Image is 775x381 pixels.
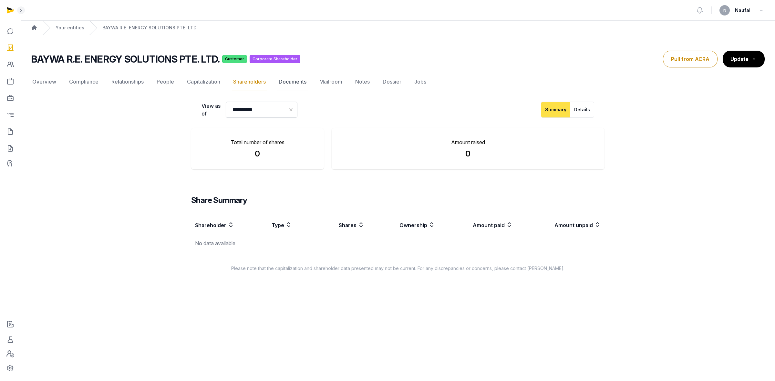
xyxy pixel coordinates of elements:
[68,73,100,91] a: Compliance
[723,51,765,67] button: Update
[201,138,314,146] p: Total number of shares
[155,73,175,91] a: People
[368,216,439,234] th: Ownership
[342,138,594,146] p: Amount raised
[730,56,749,62] span: Update
[31,73,765,91] nav: Tabs
[56,25,84,31] a: Your entities
[186,73,222,91] a: Capitalization
[21,21,775,35] nav: Breadcrumb
[723,8,726,12] span: N
[31,53,220,65] h2: BAYWA R.E. ENERGY SOLUTIONS PTE. LTD.
[191,234,604,253] td: No data available
[516,216,604,234] th: Amount unpaid
[191,216,268,234] th: Shareholder
[277,73,308,91] a: Documents
[439,216,516,234] th: Amount paid
[102,25,198,31] a: BAYWA R.E. ENERGY SOLUTIONS PTE. LTD.
[222,55,247,63] span: Customer
[541,102,571,118] button: Summary
[570,102,594,118] button: Details
[201,149,314,159] div: 0
[268,216,314,234] th: Type
[342,149,594,159] span: 0
[181,265,615,272] p: Please note that the capitalization and shareholder data presented may not be current. For any di...
[31,73,57,91] a: Overview
[201,102,221,117] label: View as of
[232,73,267,91] a: Shareholders
[191,195,604,206] h3: Share Summary
[250,55,300,63] span: Corporate Shareholder
[413,73,428,91] a: Jobs
[354,73,371,91] a: Notes
[318,73,344,91] a: Mailroom
[663,51,718,67] button: Pull from ACRA
[381,73,403,91] a: Dossier
[110,73,145,91] a: Relationships
[735,6,750,14] span: Naufal
[719,5,730,15] button: N
[314,216,368,234] th: Shares
[226,102,297,118] input: Datepicker input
